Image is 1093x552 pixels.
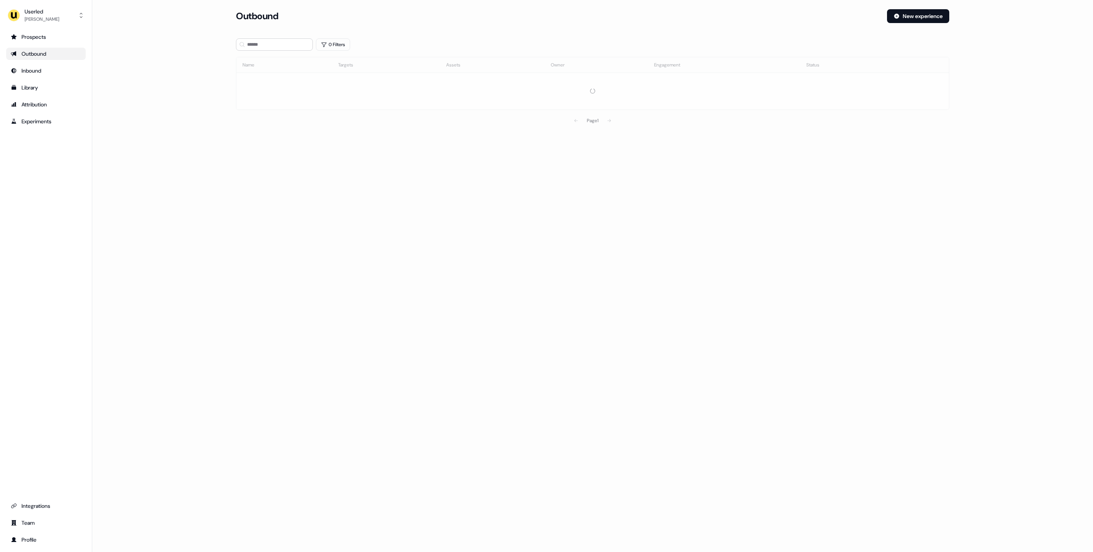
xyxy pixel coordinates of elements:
[11,67,81,75] div: Inbound
[11,50,81,58] div: Outbound
[6,6,86,25] button: Userled[PERSON_NAME]
[11,33,81,41] div: Prospects
[11,101,81,108] div: Attribution
[6,500,86,512] a: Go to integrations
[11,536,81,544] div: Profile
[6,81,86,94] a: Go to templates
[6,534,86,546] a: Go to profile
[11,118,81,125] div: Experiments
[11,519,81,527] div: Team
[6,517,86,529] a: Go to team
[6,98,86,111] a: Go to attribution
[25,15,59,23] div: [PERSON_NAME]
[11,502,81,510] div: Integrations
[236,10,278,22] h3: Outbound
[6,115,86,128] a: Go to experiments
[25,8,59,15] div: Userled
[11,84,81,91] div: Library
[6,31,86,43] a: Go to prospects
[316,38,350,51] button: 0 Filters
[6,65,86,77] a: Go to Inbound
[6,48,86,60] a: Go to outbound experience
[887,9,949,23] button: New experience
